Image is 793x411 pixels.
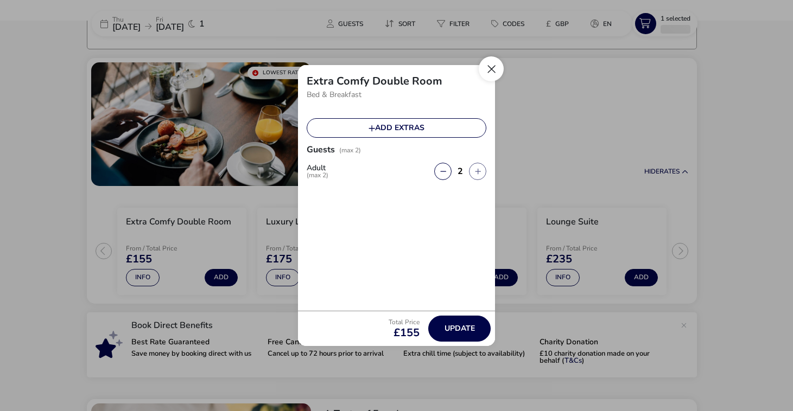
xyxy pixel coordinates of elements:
[307,118,486,138] button: Add extras
[307,164,337,178] label: Adult
[339,146,361,155] span: (max 2)
[307,144,335,169] h2: Guests
[307,87,486,103] p: Bed & Breakfast
[307,74,442,88] h2: Extra Comfy Double Room
[389,319,420,325] p: Total Price
[479,56,504,81] button: Close
[428,316,491,342] button: Update
[445,324,475,332] span: Update
[307,172,328,178] span: (max 2)
[389,327,420,338] span: £155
